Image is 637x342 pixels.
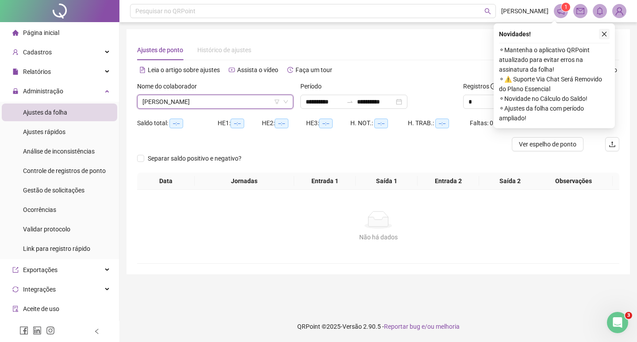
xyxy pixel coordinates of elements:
span: Exportações [23,266,58,273]
div: HE 2: [262,118,306,128]
footer: QRPoint © 2025 - 2.90.5 - [119,311,637,342]
span: --:-- [275,119,288,128]
span: ⚬ ⚠️ Suporte Via Chat Será Removido do Plano Essencial [499,74,610,94]
sup: 1 [561,3,570,12]
span: Link para registro rápido [23,245,90,252]
span: notification [557,7,565,15]
th: Observações [534,173,613,190]
span: instagram [46,326,55,335]
span: left [94,328,100,334]
div: Saldo total: [137,118,218,128]
span: Faça um tour [295,66,332,73]
span: audit [12,306,19,312]
th: Entrada 2 [418,173,480,190]
div: Ajustes de ponto [137,45,183,55]
span: Ocorrências [23,206,56,213]
span: mail [576,7,584,15]
th: Jornadas [195,173,294,190]
span: --:-- [169,119,183,128]
div: H. TRAB.: [408,118,470,128]
span: Leia o artigo sobre ajustes [148,66,220,73]
span: --:-- [374,119,388,128]
span: youtube [229,67,235,73]
span: user-add [12,49,19,55]
span: Versão [342,323,362,330]
span: Página inicial [23,29,59,36]
span: sync [12,286,19,292]
span: Relatórios [23,68,51,75]
span: --:-- [319,119,333,128]
span: export [12,267,19,273]
span: Integrações [23,286,56,293]
span: Ver espelho de ponto [519,139,576,149]
span: home [12,30,19,36]
span: --:-- [230,119,244,128]
span: file [12,69,19,75]
span: 1 [564,4,568,10]
span: [PERSON_NAME] [501,6,549,16]
label: Nome do colaborador [137,81,203,91]
span: bell [596,7,604,15]
span: Controle de registros de ponto [23,167,106,174]
div: Histórico de ajustes [197,45,251,55]
iframe: Intercom live chat [607,312,628,333]
span: close [601,31,607,37]
div: HE 3: [306,118,350,128]
span: Análise de inconsistências [23,148,95,155]
span: ⚬ Mantenha o aplicativo QRPoint atualizado para evitar erros na assinatura da folha! [499,45,610,74]
label: Período [300,81,327,91]
span: swap-right [346,98,353,105]
span: Administração [23,88,63,95]
span: ⚬ Novidade no Cálculo do Saldo! [499,94,610,104]
span: history [287,67,293,73]
span: Registros [463,81,497,91]
span: Observações [538,176,609,186]
th: Data [137,173,195,190]
span: Gestão de solicitações [23,187,84,194]
th: Saída 1 [356,173,418,190]
span: Reportar bug e/ou melhoria [384,323,460,330]
span: 3 [625,312,632,319]
img: 62853 [613,4,626,18]
span: to [346,98,353,105]
span: Validar protocolo [23,226,70,233]
span: Faltas: 0 [470,119,493,127]
span: LUCIENE LOPES BOAVENTURA [142,95,288,108]
th: Saída 2 [479,173,541,190]
span: file-text [139,67,146,73]
span: lock [12,88,19,94]
th: Entrada 1 [294,173,356,190]
span: info-circle [491,83,497,89]
div: H. NOT.: [350,118,408,128]
span: Ajustes da folha [23,109,67,116]
span: ⚬ Ajustes da folha com período ampliado! [499,104,610,123]
div: HE 1: [218,118,262,128]
span: Cadastros [23,49,52,56]
div: Não há dados [148,232,609,242]
button: Ver espelho de ponto [512,137,583,151]
span: --:-- [435,119,449,128]
span: search [484,8,491,15]
span: filter [274,99,280,104]
span: linkedin [33,326,42,335]
span: Assista o vídeo [237,66,278,73]
span: Ajustes rápidos [23,128,65,135]
span: Separar saldo positivo e negativo? [144,154,245,163]
span: facebook [19,326,28,335]
span: Novidades ! [499,29,531,39]
span: upload [609,141,616,148]
span: Aceite de uso [23,305,59,312]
